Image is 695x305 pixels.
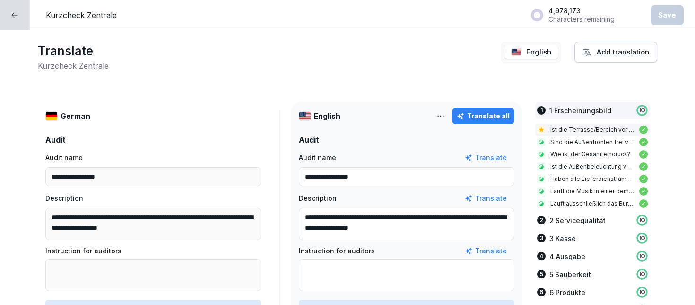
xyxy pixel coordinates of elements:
[45,152,83,163] p: Audit name
[582,47,649,57] div: Add translation
[651,5,684,25] button: Save
[465,152,507,163] button: Translate
[61,110,90,122] p: German
[550,199,634,208] p: Läuft ausschließlich das Burgermeister-Radio als Musik?
[452,108,514,124] button: Translate all
[299,152,336,163] p: Audit name
[299,246,375,256] p: Instruction for auditors
[550,126,634,134] p: Ist die Terrasse/Bereich vor dem Store sauber?
[511,48,521,56] img: us.svg
[299,193,337,204] p: Description
[639,217,645,223] p: 100
[550,150,634,159] p: Wie ist der Gesamteindruck?
[299,134,514,145] p: Audit
[537,216,546,224] div: 2
[457,111,510,121] div: Translate all
[549,233,576,243] p: 3 Kasse
[526,3,642,27] button: 4,978,173Characters remaining
[537,106,546,115] div: 1
[549,106,611,116] p: 1 Erscheinungsbild
[550,175,634,183] p: Haben alle Lieferdienstfahrer draußen gewartet?
[639,108,645,113] p: 100
[465,193,507,204] button: Translate
[639,289,645,295] p: 100
[537,288,546,296] div: 6
[548,15,615,24] p: Characters remaining
[314,110,340,122] p: English
[550,187,634,196] p: Läuft die Musik in einer dem Geschäft angemessen Lautstärke?
[549,269,591,279] p: 5 Sauberkeit
[46,9,117,21] p: Kurzcheck Zentrale
[526,47,551,58] p: English
[465,246,507,256] button: Translate
[299,111,311,121] img: us.svg
[550,138,634,146] p: Sind die Außenfronten frei von Verschmutzungen? (Gläser gereinigt, keine Graffitis, frei von Fett...
[45,246,122,256] p: Instruction for auditors
[639,271,645,277] p: 100
[549,251,585,261] p: 4 Ausgabe
[45,193,83,204] p: Description
[574,42,657,63] button: Add translation
[549,287,585,297] p: 6 Produkte
[537,270,546,278] div: 5
[639,253,645,259] p: 100
[548,7,615,15] p: 4,978,173
[537,252,546,260] div: 4
[549,215,606,225] p: 2 Servicequalität
[45,111,58,121] img: de.svg
[537,234,546,242] div: 3
[658,10,676,20] div: Save
[38,60,109,72] h2: Kurzcheck Zentrale
[38,42,109,60] h1: Translate
[45,134,261,145] p: Audit
[550,162,634,171] p: Ist die Außenbeleuchtung voll funktionsfähig und sauber (inkl. Leuchtreklame)?
[639,235,645,241] p: 100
